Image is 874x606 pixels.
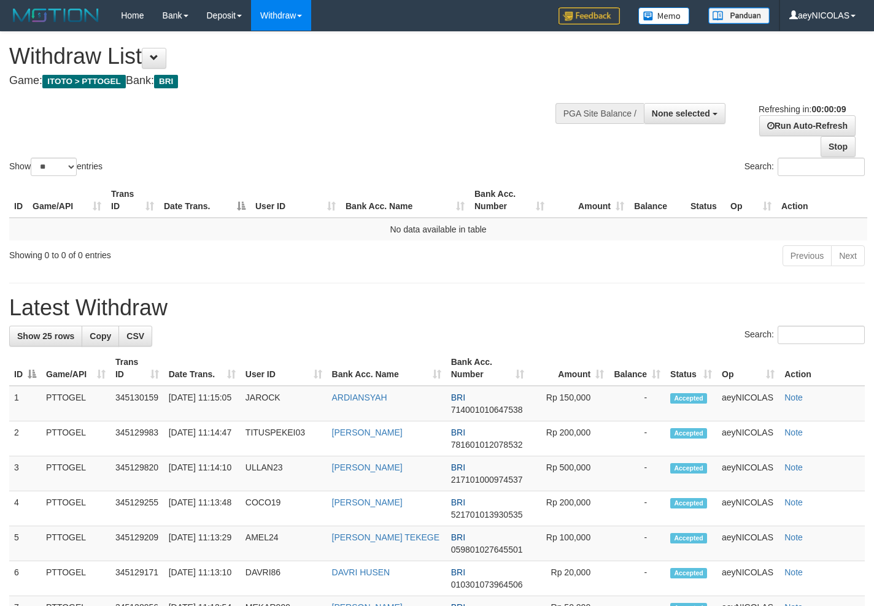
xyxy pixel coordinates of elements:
[686,183,725,218] th: Status
[609,561,665,596] td: -
[159,183,250,218] th: Date Trans.: activate to sort column descending
[41,351,110,386] th: Game/API: activate to sort column ascending
[164,456,241,491] td: [DATE] 11:14:10
[164,386,241,421] td: [DATE] 11:15:05
[31,158,77,176] select: Showentries
[670,533,707,543] span: Accepted
[629,183,686,218] th: Balance
[126,331,144,341] span: CSV
[451,428,465,437] span: BRI
[784,428,803,437] a: Note
[609,526,665,561] td: -
[451,532,465,542] span: BRI
[784,532,803,542] a: Note
[779,351,865,386] th: Action
[811,104,846,114] strong: 00:00:09
[609,456,665,491] td: -
[28,183,106,218] th: Game/API: activate to sort column ascending
[110,456,164,491] td: 345129820
[110,561,164,596] td: 345129171
[110,351,164,386] th: Trans ID: activate to sort column ascending
[744,326,865,344] label: Search:
[241,561,327,596] td: DAVRI86
[90,331,111,341] span: Copy
[341,183,470,218] th: Bank Acc. Name: activate to sort column ascending
[670,463,707,474] span: Accepted
[82,326,119,347] a: Copy
[41,456,110,491] td: PTTOGEL
[164,351,241,386] th: Date Trans.: activate to sort column ascending
[821,136,856,157] a: Stop
[451,393,465,402] span: BRI
[529,526,609,561] td: Rp 100,000
[783,245,832,266] a: Previous
[529,386,609,421] td: Rp 150,000
[241,386,327,421] td: JAROCK
[609,351,665,386] th: Balance: activate to sort column ascending
[529,456,609,491] td: Rp 500,000
[717,351,779,386] th: Op: activate to sort column ascending
[327,351,446,386] th: Bank Acc. Name: activate to sort column ascending
[241,456,327,491] td: ULLAN23
[644,103,725,124] button: None selected
[332,428,403,437] a: [PERSON_NAME]
[717,456,779,491] td: aeyNICOLAS
[831,245,865,266] a: Next
[9,244,355,261] div: Showing 0 to 0 of 0 entries
[470,183,549,218] th: Bank Acc. Number: activate to sort column ascending
[9,351,41,386] th: ID: activate to sort column descending
[717,526,779,561] td: aeyNICOLAS
[451,475,523,485] span: Copy 217101000974537 to clipboard
[9,561,41,596] td: 6
[708,7,770,24] img: panduan.png
[609,491,665,526] td: -
[241,491,327,526] td: COCO19
[778,326,865,344] input: Search:
[609,421,665,456] td: -
[451,497,465,507] span: BRI
[529,421,609,456] td: Rp 200,000
[154,75,178,88] span: BRI
[451,405,523,415] span: Copy 714001010647538 to clipboard
[638,7,690,25] img: Button%20Memo.svg
[451,545,523,554] span: Copy 059801027645501 to clipboard
[241,526,327,561] td: AMEL24
[784,497,803,507] a: Note
[9,456,41,491] td: 3
[759,115,856,136] a: Run Auto-Refresh
[670,568,707,578] span: Accepted
[717,386,779,421] td: aeyNICOLAS
[9,326,82,347] a: Show 25 rows
[529,491,609,526] td: Rp 200,000
[670,393,707,404] span: Accepted
[555,103,644,124] div: PGA Site Balance /
[778,158,865,176] input: Search:
[717,561,779,596] td: aeyNICOLAS
[164,526,241,561] td: [DATE] 11:13:29
[9,421,41,456] td: 2
[332,462,403,472] a: [PERSON_NAME]
[41,386,110,421] td: PTTOGEL
[118,326,152,347] a: CSV
[9,158,102,176] label: Show entries
[41,561,110,596] td: PTTOGEL
[9,44,570,69] h1: Withdraw List
[110,386,164,421] td: 345130159
[609,386,665,421] td: -
[110,526,164,561] td: 345129209
[725,183,776,218] th: Op: activate to sort column ascending
[717,421,779,456] td: aeyNICOLAS
[41,421,110,456] td: PTTOGEL
[451,462,465,472] span: BRI
[9,75,570,87] h4: Game: Bank:
[717,491,779,526] td: aeyNICOLAS
[41,526,110,561] td: PTTOGEL
[559,7,620,25] img: Feedback.jpg
[451,440,523,450] span: Copy 781601012078532 to clipboard
[164,421,241,456] td: [DATE] 11:14:47
[665,351,717,386] th: Status: activate to sort column ascending
[9,6,102,25] img: MOTION_logo.png
[17,331,74,341] span: Show 25 rows
[332,532,440,542] a: [PERSON_NAME] TEKEGE
[776,183,867,218] th: Action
